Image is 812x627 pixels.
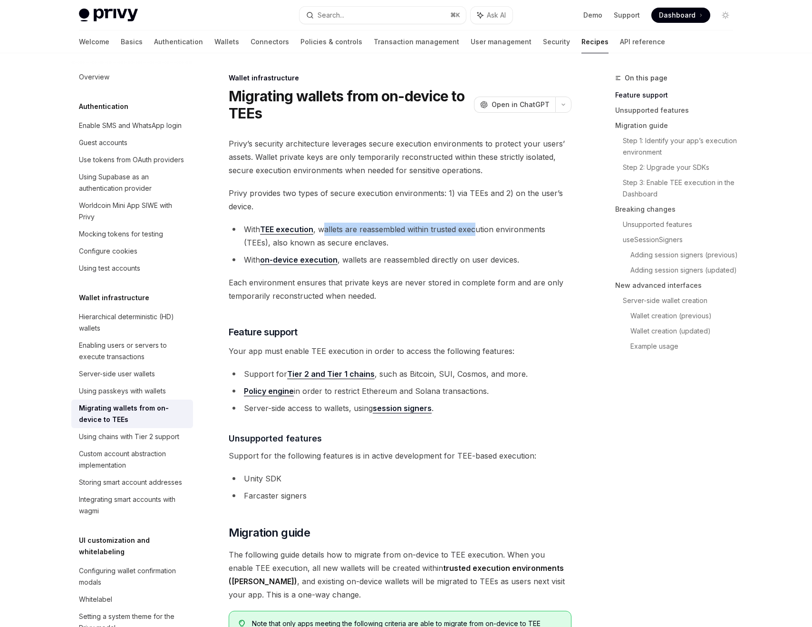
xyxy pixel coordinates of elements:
[71,337,193,365] a: Enabling users or servers to execute transactions
[71,308,193,337] a: Hierarchical deterministic (HD) wallets
[79,311,187,334] div: Hierarchical deterministic (HD) wallets
[229,253,571,266] li: With , wallets are reassembled directly on user devices.
[630,323,741,339] a: Wallet creation (updated)
[229,548,571,601] span: The following guide details how to migrate from on-device to TEE execution. When you enable TEE e...
[71,168,193,197] a: Using Supabase as an authentication provider
[71,197,193,225] a: Worldcoin Mini App SIWE with Privy
[615,202,741,217] a: Breaking changes
[630,263,741,278] a: Adding session signers (updated)
[471,7,512,24] button: Ask AI
[79,431,179,442] div: Using chains with Tier 2 support
[474,97,555,113] button: Open in ChatGPT
[71,260,193,277] a: Using test accounts
[79,494,187,517] div: Integrating smart accounts with wagmi
[615,88,741,103] a: Feature support
[300,30,362,53] a: Policies & controls
[71,400,193,428] a: Migrating wallets from on-device to TEEs
[229,525,310,540] span: Migration guide
[651,8,710,23] a: Dashboard
[71,117,193,134] a: Enable SMS and WhatsApp login
[229,367,571,381] li: Support for , such as Bitcoin, SUI, Cosmos, and more.
[615,103,741,118] a: Unsupported features
[79,340,187,362] div: Enabling users or servers to execute transactions
[718,8,733,23] button: Toggle dark mode
[71,474,193,491] a: Storing smart account addresses
[229,325,298,339] span: Feature support
[229,223,571,249] li: With , wallets are reassembled within trusted execution environments (TEEs), also known as secure...
[318,10,344,21] div: Search...
[71,428,193,445] a: Using chains with Tier 2 support
[79,9,138,22] img: light logo
[623,217,741,232] a: Unsupported features
[229,137,571,177] span: Privy’s security architecture leverages secure execution environments to protect your users’ asse...
[251,30,289,53] a: Connectors
[471,30,532,53] a: User management
[229,276,571,303] span: Each environment ensures that private keys are never stored in complete form and are only tempora...
[79,154,184,166] div: Use tokens from OAuth providers
[79,565,187,588] div: Configuring wallet confirmation modals
[79,120,182,131] div: Enable SMS and WhatsApp login
[154,30,203,53] a: Authentication
[260,255,338,265] a: on-device execution
[630,339,741,354] a: Example usage
[71,445,193,474] a: Custom account abstraction implementation
[614,10,640,20] a: Support
[121,30,143,53] a: Basics
[229,432,322,445] span: Unsupported features
[79,292,149,304] h5: Wallet infrastructure
[71,382,193,400] a: Using passkeys with wallets
[229,489,571,502] li: Farcaster signers
[229,384,571,398] li: in order to restrict Ethereum and Solana transactions.
[79,385,166,397] div: Using passkeys with wallets
[71,591,193,608] a: Whitelabel
[229,472,571,485] li: Unity SDK
[79,30,109,53] a: Welcome
[71,151,193,168] a: Use tokens from OAuth providers
[79,71,109,83] div: Overview
[244,386,294,396] a: Policy engine
[492,100,550,109] span: Open in ChatGPT
[71,491,193,519] a: Integrating smart accounts with wagmi
[260,225,313,235] a: TEE execution
[630,247,741,263] a: Adding session signers (previous)
[79,535,193,558] h5: UI customization and whitelabeling
[229,88,470,122] h1: Migrating wallets from on-device to TEEs
[79,245,137,257] div: Configure cookies
[79,200,187,223] div: Worldcoin Mini App SIWE with Privy
[71,243,193,260] a: Configure cookies
[623,160,741,175] a: Step 2: Upgrade your SDKs
[615,278,741,293] a: New advanced interfaces
[543,30,570,53] a: Security
[79,477,182,488] div: Storing smart account addresses
[581,30,609,53] a: Recipes
[79,402,187,425] div: Migrating wallets from on-device to TEEs
[71,365,193,382] a: Server-side user wallets
[79,137,127,148] div: Guest accounts
[79,263,140,274] div: Using test accounts
[214,30,239,53] a: Wallets
[71,134,193,151] a: Guest accounts
[487,10,506,20] span: Ask AI
[374,30,459,53] a: Transaction management
[287,369,375,379] a: Tier 2 and Tier 1 chains
[659,10,696,20] span: Dashboard
[583,10,602,20] a: Demo
[71,225,193,243] a: Mocking tokens for testing
[71,69,193,86] a: Overview
[79,594,112,605] div: Whitelabel
[79,228,163,240] div: Mocking tokens for testing
[79,368,155,380] div: Server-side user wallets
[300,7,466,24] button: Search...⌘K
[623,133,741,160] a: Step 1: Identify your app’s execution environment
[229,73,571,83] div: Wallet infrastructure
[630,308,741,323] a: Wallet creation (previous)
[623,175,741,202] a: Step 3: Enable TEE execution in the Dashboard
[623,232,741,247] a: useSessionSigners
[71,562,193,591] a: Configuring wallet confirmation modals
[79,448,187,471] div: Custom account abstraction implementation
[79,171,187,194] div: Using Supabase as an authentication provider
[623,293,741,308] a: Server-side wallet creation
[229,344,571,358] span: Your app must enable TEE execution in order to access the following features:
[450,11,460,19] span: ⌘ K
[229,402,571,415] li: Server-side access to wallets, using .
